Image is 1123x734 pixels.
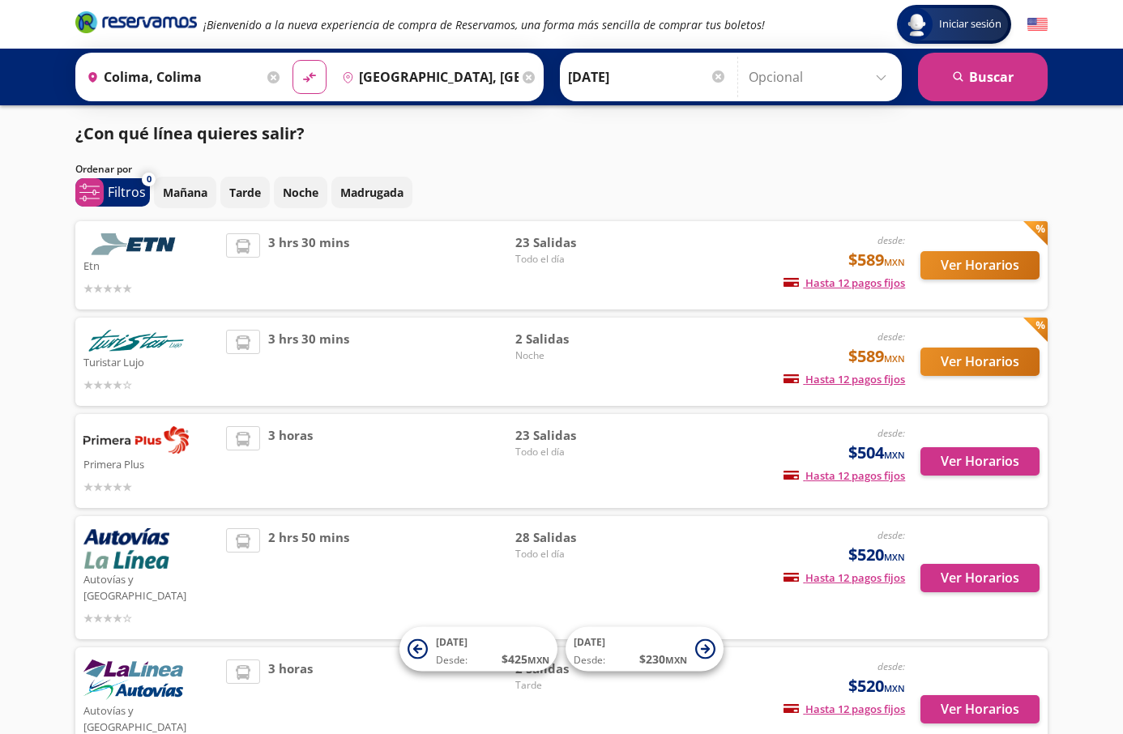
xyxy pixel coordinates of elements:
p: Noche [283,184,318,201]
button: English [1027,15,1048,35]
button: Ver Horarios [920,695,1040,723]
a: Brand Logo [75,10,197,39]
p: Etn [83,255,218,275]
span: [DATE] [574,635,605,649]
span: Hasta 12 pagos fijos [784,468,905,483]
button: [DATE]Desde:$230MXN [566,627,724,672]
button: 0Filtros [75,178,150,207]
button: Ver Horarios [920,564,1040,592]
img: Etn [83,233,189,255]
span: $589 [848,344,905,369]
button: Madrugada [331,177,412,208]
small: MXN [884,352,905,365]
span: Hasta 12 pagos fijos [784,275,905,290]
input: Elegir Fecha [568,57,727,97]
button: Ver Horarios [920,251,1040,280]
button: [DATE]Desde:$425MXN [399,627,557,672]
span: Iniciar sesión [933,16,1008,32]
p: Autovías y [GEOGRAPHIC_DATA] [83,569,218,604]
p: Filtros [108,182,146,202]
span: 3 hrs 30 mins [268,233,349,297]
em: ¡Bienvenido a la nueva experiencia de compra de Reservamos, una forma más sencilla de comprar tus... [203,17,765,32]
button: Tarde [220,177,270,208]
small: MXN [884,682,905,694]
small: MXN [527,654,549,666]
span: Todo el día [515,445,629,459]
span: $ 425 [502,651,549,668]
p: Mañana [163,184,207,201]
span: 28 Salidas [515,528,629,547]
span: 2 hrs 50 mins [268,528,349,627]
img: Turistar Lujo [83,330,189,352]
span: $520 [848,674,905,698]
input: Buscar Origen [80,57,263,97]
span: 2 Salidas [515,330,629,348]
p: Ordenar por [75,162,132,177]
input: Buscar Destino [335,57,519,97]
small: MXN [884,256,905,268]
img: Autovías y La Línea [83,528,169,569]
span: Todo el día [515,252,629,267]
span: Hasta 12 pagos fijos [784,372,905,386]
button: Ver Horarios [920,348,1040,376]
input: Opcional [749,57,894,97]
p: Tarde [229,184,261,201]
span: 3 hrs 30 mins [268,330,349,394]
em: desde: [877,426,905,440]
span: $504 [848,441,905,465]
button: Noche [274,177,327,208]
button: Buscar [918,53,1048,101]
span: $589 [848,248,905,272]
p: Madrugada [340,184,404,201]
span: Tarde [515,678,629,693]
p: Turistar Lujo [83,352,218,371]
span: Desde: [574,653,605,668]
p: ¿Con qué línea quieres salir? [75,122,305,146]
small: MXN [665,654,687,666]
em: desde: [877,233,905,247]
span: Hasta 12 pagos fijos [784,702,905,716]
i: Brand Logo [75,10,197,34]
span: 23 Salidas [515,233,629,252]
span: $ 230 [639,651,687,668]
button: Mañana [154,177,216,208]
img: Autovías y La Línea [83,659,183,700]
em: desde: [877,659,905,673]
button: Ver Horarios [920,447,1040,476]
em: desde: [877,330,905,344]
span: 0 [147,173,152,186]
em: desde: [877,528,905,542]
span: Hasta 12 pagos fijos [784,570,905,585]
span: 3 horas [268,426,313,496]
span: Desde: [436,653,468,668]
small: MXN [884,551,905,563]
small: MXN [884,449,905,461]
img: Primera Plus [83,426,189,454]
span: $520 [848,543,905,567]
span: 23 Salidas [515,426,629,445]
span: [DATE] [436,635,468,649]
span: Todo el día [515,547,629,561]
span: Noche [515,348,629,363]
p: Primera Plus [83,454,218,473]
